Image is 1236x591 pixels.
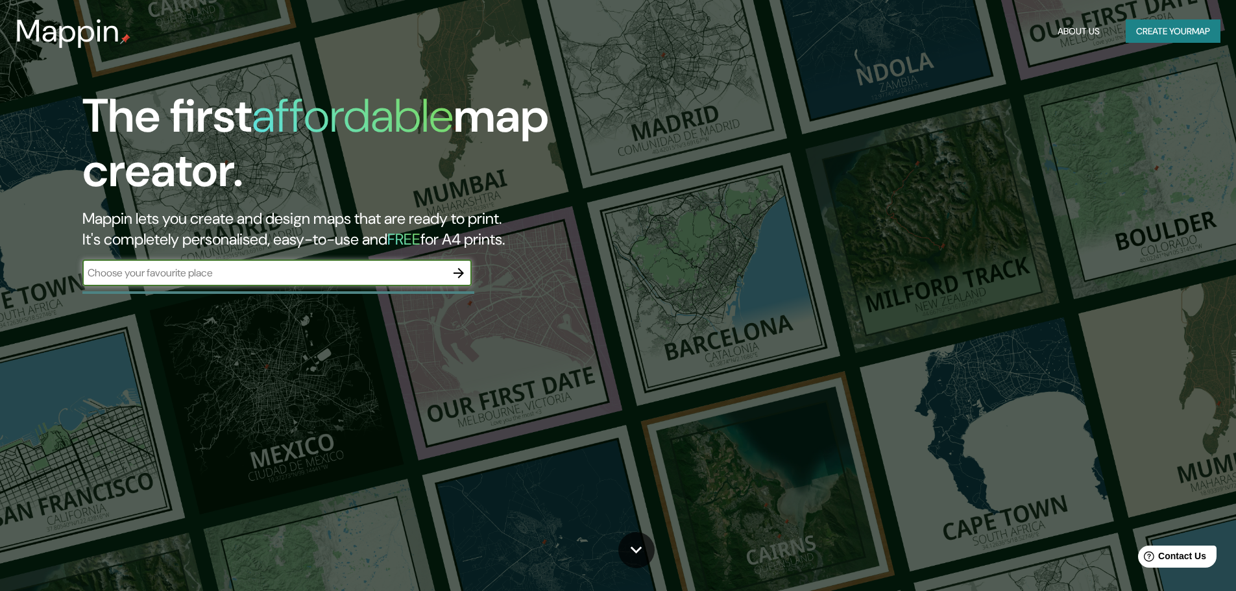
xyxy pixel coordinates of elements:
h3: Mappin [16,13,120,49]
h1: The first map creator. [82,89,701,208]
button: Create yourmap [1126,19,1220,43]
img: mappin-pin [120,34,130,44]
h1: affordable [252,86,454,146]
iframe: Help widget launcher [1121,540,1222,577]
h5: FREE [387,229,420,249]
h2: Mappin lets you create and design maps that are ready to print. It's completely personalised, eas... [82,208,701,250]
button: About Us [1052,19,1105,43]
input: Choose your favourite place [82,265,446,280]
